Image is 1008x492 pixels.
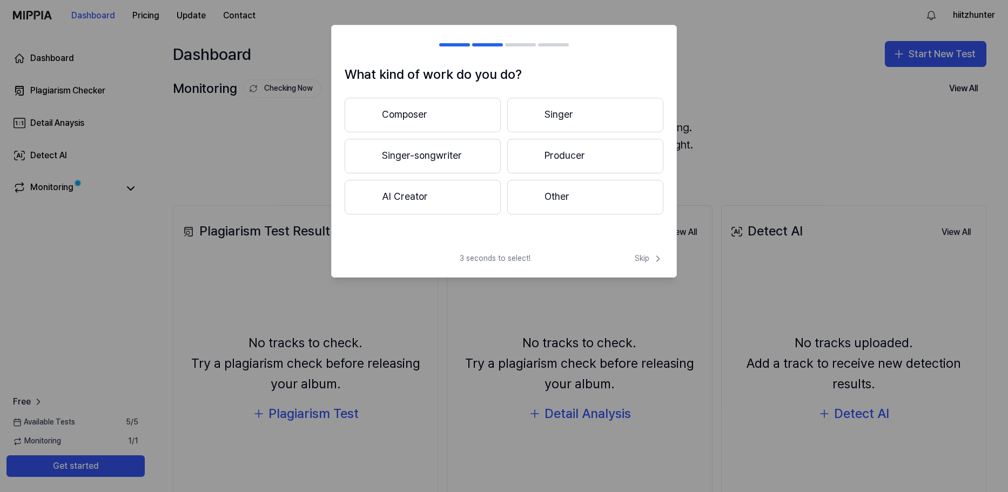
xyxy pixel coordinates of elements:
[507,180,663,214] button: Other
[345,180,501,214] button: AI Creator
[507,139,663,173] button: Producer
[345,139,501,173] button: Singer-songwriter
[633,253,663,264] button: Skip
[345,98,501,132] button: Composer
[460,253,530,264] span: 3 seconds to select!
[345,64,663,85] h1: What kind of work do you do?
[507,98,663,132] button: Singer
[635,253,663,264] span: Skip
